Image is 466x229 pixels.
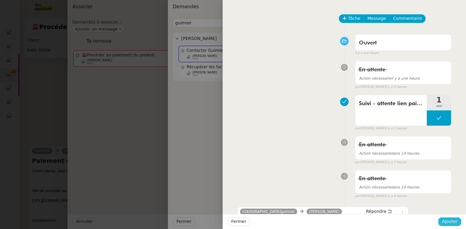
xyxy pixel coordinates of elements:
span: Fermer [231,218,246,225]
span: dans 14 heures [359,185,419,189]
a: [PERSON_NAME] [307,209,342,214]
span: dans 14 heures [359,151,419,156]
button: Commentaire [389,14,426,23]
span: il y a 3 heures [385,160,407,165]
span: par [355,194,360,199]
span: 1 [427,96,451,104]
span: il y a une heure [359,76,419,81]
span: En attente [359,176,385,181]
button: Ajouter [438,217,461,226]
span: Action nécessaire [359,185,391,189]
small: [PERSON_NAME] [355,126,407,131]
span: il y a 3 heures [385,84,407,90]
span: il y a 4 heures [385,194,407,199]
small: [PERSON_NAME] [355,194,407,199]
small: [PERSON_NAME] [355,84,407,90]
span: Répondre [366,208,386,214]
span: Action nécessaire [359,151,391,156]
span: En attente [359,67,385,73]
button: Tâche [339,14,364,23]
span: Action nécessaire [359,76,391,81]
span: Tâche [348,15,360,22]
span: il y a une heure [355,51,379,56]
span: Ouvert [359,40,377,46]
span: En attente [359,142,385,148]
button: Fermer [228,217,250,226]
span: Message [367,15,386,22]
button: Message [364,14,390,23]
span: Suivi - attente lien paiement [359,99,423,108]
span: il y a 3 heures [385,126,407,131]
span: Ajouter [442,218,457,225]
span: par [355,126,360,131]
small: [PERSON_NAME] [355,160,407,165]
button: Répondre [364,208,394,215]
span: par [355,84,360,90]
span: Commentaire [393,15,422,22]
span: min [427,104,451,109]
span: par [355,160,360,165]
a: [GEOGRAPHIC_DATA]guimier [240,209,297,214]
